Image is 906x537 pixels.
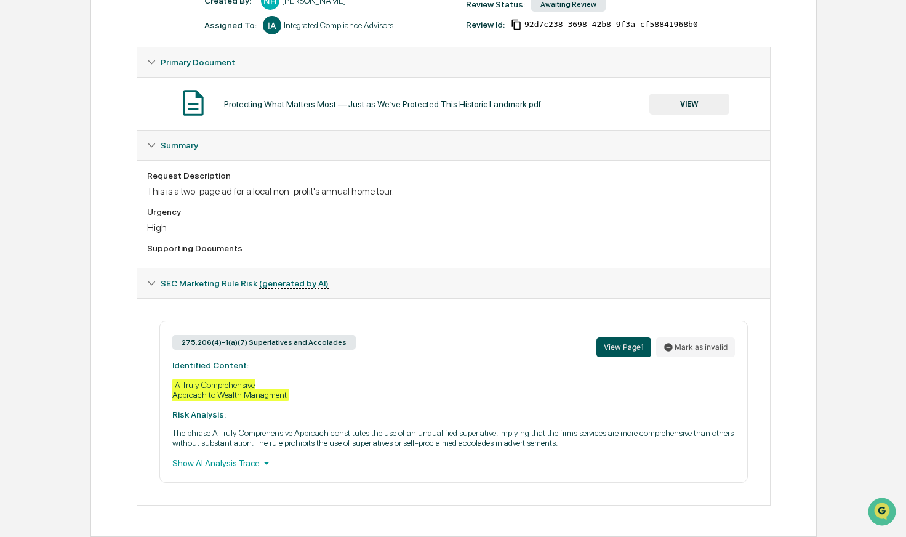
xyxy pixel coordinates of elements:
span: 92d7c238-3698-42b8-9f3a-cf58841968b0 [524,20,698,30]
iframe: Open customer support [867,496,900,530]
span: Attestations [102,155,153,167]
span: Preclearance [25,155,79,167]
button: Mark as invalid [656,337,735,357]
div: SEC Marketing Rule Risk (generated by AI) [137,298,770,505]
div: SEC Marketing Rule Risk (generated by AI) [137,268,770,298]
span: Copy Id [511,19,522,30]
div: Summary [137,160,770,268]
p: How can we help? [12,25,224,45]
a: 🗄️Attestations [84,150,158,172]
button: Start new chat [209,97,224,112]
div: Summary [137,131,770,160]
div: 🔎 [12,179,22,189]
div: Review Id: [466,20,505,30]
div: 🖐️ [12,156,22,166]
a: Powered byPylon [87,208,149,217]
div: Primary Document [137,47,770,77]
div: Urgency [147,207,760,217]
u: (generated by AI) [259,278,329,289]
div: This is a two-page ad for a local non-profit's annual home tour. [147,185,760,197]
div: A Truly Comprehensive Approach to Wealth Managment [172,379,289,401]
div: Assigned To: [204,20,257,30]
div: Protecting What Matters Most — Just as We’ve Protected This Historic Landmark.pdf [224,99,541,109]
button: VIEW [649,94,729,115]
div: Supporting Documents [147,243,760,253]
div: Show AI Analysis Trace [172,456,735,470]
img: Document Icon [178,87,209,118]
button: View Page1 [596,337,651,357]
span: Pylon [122,208,149,217]
div: IA [263,16,281,34]
span: SEC Marketing Rule Risk [161,278,329,288]
div: High [147,222,760,233]
div: Start new chat [42,94,202,106]
span: Primary Document [161,57,235,67]
p: The phrase A Truly Comprehensive Approach constitutes the use of an unqualified superlative, impl... [172,428,735,448]
div: Primary Document [137,77,770,130]
a: 🖐️Preclearance [7,150,84,172]
img: 1746055101610-c473b297-6a78-478c-a979-82029cc54cd1 [12,94,34,116]
span: Data Lookup [25,178,78,190]
div: Integrated Compliance Advisors [284,20,393,30]
strong: Identified Content: [172,360,249,370]
div: Request Description [147,171,760,180]
strong: Risk Analysis: [172,410,226,419]
a: 🔎Data Lookup [7,173,82,195]
div: We're available if you need us! [42,106,156,116]
div: 275.206(4)-1(a)(7) Superlatives and Accolades [172,335,356,350]
div: 🗄️ [89,156,99,166]
span: Summary [161,140,198,150]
